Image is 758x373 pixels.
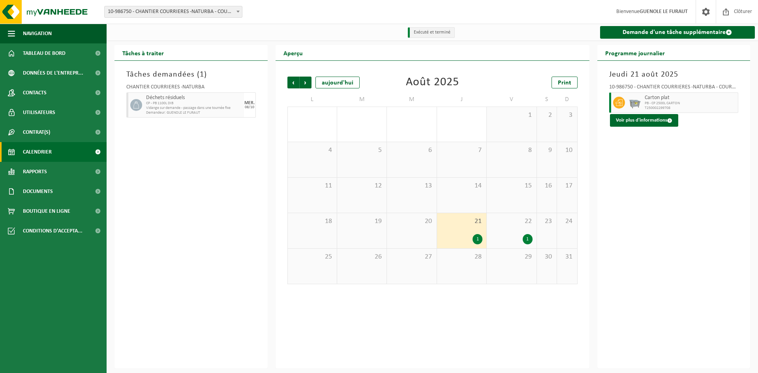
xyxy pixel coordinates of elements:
span: 27 [391,253,432,261]
span: Contrat(s) [23,122,50,142]
span: 23 [541,217,553,226]
span: 7 [441,146,482,155]
span: 6 [391,146,432,155]
span: 3 [561,111,573,120]
img: WB-2500-GAL-GY-01 [629,97,641,109]
button: Voir plus d'informations [610,114,678,127]
span: 9 [541,146,553,155]
span: Données de l'entrepr... [23,63,83,83]
div: CHANTIER COURRIERES -NATURBA [126,84,256,92]
span: Conditions d'accepta... [23,221,83,241]
h3: Jeudi 21 août 2025 [609,69,739,81]
span: 20 [391,217,432,226]
span: 1 [200,71,204,79]
span: 14 [441,182,482,190]
div: 1 [473,234,482,244]
span: Boutique en ligne [23,201,70,221]
span: Print [558,80,571,86]
span: Calendrier [23,142,52,162]
span: Rapports [23,162,47,182]
span: Vidange sur demande - passage dans une tournée fixe [146,106,242,111]
span: 15 [491,182,532,190]
span: Déchets résiduels [146,95,242,101]
strong: GUENOLE LE FURAUT [640,9,688,15]
li: Exécuté et terminé [408,27,455,38]
span: 26 [341,253,383,261]
span: Navigation [23,24,52,43]
span: 22 [491,217,532,226]
td: J [437,92,487,107]
span: Documents [23,182,53,201]
div: 1 [523,234,533,244]
td: D [557,92,577,107]
h2: Aperçu [276,45,311,60]
span: 4 [292,146,333,155]
span: 29 [491,253,532,261]
td: M [337,92,387,107]
span: T250002299708 [645,106,736,111]
span: PB - CP 2500L CARTON [645,101,736,106]
span: 13 [391,182,432,190]
td: S [537,92,557,107]
span: 19 [341,217,383,226]
span: 18 [292,217,333,226]
span: 31 [561,253,573,261]
a: Demande d'une tâche supplémentaire [600,26,755,39]
h2: Programme journalier [597,45,673,60]
span: 30 [541,253,553,261]
span: 2 [541,111,553,120]
div: 10-986750 - CHANTIER COURRIERES -NATURBA - COURRIERES [609,84,739,92]
span: Suivant [300,77,311,88]
span: Utilisateurs [23,103,55,122]
span: 5 [341,146,383,155]
td: L [287,92,337,107]
span: 17 [561,182,573,190]
span: 10 [561,146,573,155]
span: Précédent [287,77,299,88]
div: 08/10 [245,105,254,109]
span: 11 [292,182,333,190]
td: V [487,92,537,107]
span: 12 [341,182,383,190]
span: 25 [292,253,333,261]
span: 21 [441,217,482,226]
span: 1 [491,111,532,120]
span: 24 [561,217,573,226]
div: Août 2025 [406,77,459,88]
span: CP - PB 1100L DIB [146,101,242,106]
span: 28 [441,253,482,261]
span: 16 [541,182,553,190]
div: aujourd'hui [315,77,360,88]
span: Carton plat [645,95,736,101]
div: MER. [244,101,255,105]
span: Contacts [23,83,47,103]
a: Print [552,77,578,88]
span: Demandeur: GUENOLE LE FURAUT [146,111,242,115]
h2: Tâches à traiter [114,45,172,60]
span: 10-986750 - CHANTIER COURRIERES -NATURBA - COURRIERES [104,6,242,18]
span: 10-986750 - CHANTIER COURRIERES -NATURBA - COURRIERES [105,6,242,17]
span: Tableau de bord [23,43,66,63]
td: M [387,92,437,107]
span: 8 [491,146,532,155]
h3: Tâches demandées ( ) [126,69,256,81]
